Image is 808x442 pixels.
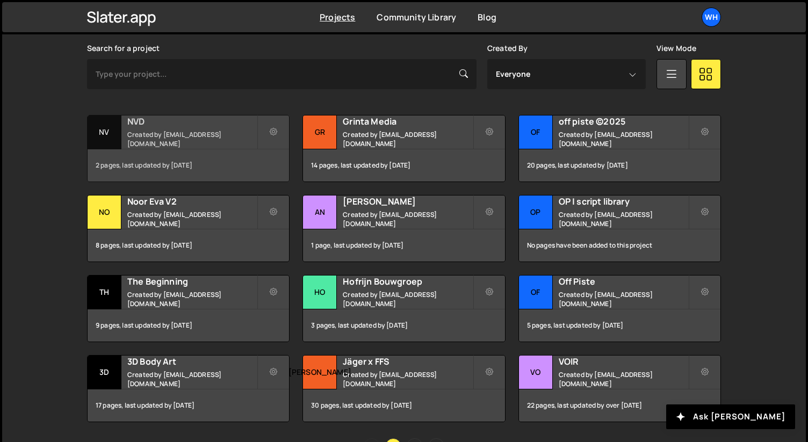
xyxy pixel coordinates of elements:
h2: VOIR [559,356,688,367]
div: 5 pages, last updated by [DATE] [519,309,720,342]
div: 14 pages, last updated by [DATE] [303,149,504,182]
div: Gr [303,115,337,149]
label: Created By [487,44,528,53]
h2: NVD [127,115,257,127]
a: Community Library [377,11,456,23]
div: No [88,195,121,229]
input: Type your project... [87,59,477,89]
a: Blog [478,11,496,23]
div: 22 pages, last updated by over [DATE] [519,389,720,422]
h2: Jäger x FFS [343,356,472,367]
div: Th [88,276,121,309]
h2: off piste ©2025 [559,115,688,127]
div: An [303,195,337,229]
small: Created by [EMAIL_ADDRESS][DOMAIN_NAME] [343,210,472,228]
small: Created by [EMAIL_ADDRESS][DOMAIN_NAME] [559,130,688,148]
a: 3D 3D Body Art Created by [EMAIL_ADDRESS][DOMAIN_NAME] 17 pages, last updated by [DATE] [87,355,290,422]
div: 8 pages, last updated by [DATE] [88,229,289,262]
a: VO VOIR Created by [EMAIL_ADDRESS][DOMAIN_NAME] 22 pages, last updated by over [DATE] [518,355,721,422]
a: Ho Hofrijn Bouwgroep Created by [EMAIL_ADDRESS][DOMAIN_NAME] 3 pages, last updated by [DATE] [302,275,505,342]
label: View Mode [656,44,696,53]
a: Wh [702,8,721,27]
div: 3D [88,356,121,389]
small: Created by [EMAIL_ADDRESS][DOMAIN_NAME] [127,290,257,308]
div: 20 pages, last updated by [DATE] [519,149,720,182]
div: 17 pages, last updated by [DATE] [88,389,289,422]
h2: Noor Eva V2 [127,195,257,207]
a: OP OP | script library Created by [EMAIL_ADDRESS][DOMAIN_NAME] No pages have been added to this p... [518,195,721,262]
a: [PERSON_NAME] Jäger x FFS Created by [EMAIL_ADDRESS][DOMAIN_NAME] 30 pages, last updated by [DATE] [302,355,505,422]
h2: Hofrijn Bouwgroep [343,276,472,287]
a: Gr Grinta Media Created by [EMAIL_ADDRESS][DOMAIN_NAME] 14 pages, last updated by [DATE] [302,115,505,182]
a: An [PERSON_NAME] Created by [EMAIL_ADDRESS][DOMAIN_NAME] 1 page, last updated by [DATE] [302,195,505,262]
div: NV [88,115,121,149]
div: VO [519,356,553,389]
small: Created by [EMAIL_ADDRESS][DOMAIN_NAME] [559,210,688,228]
div: 3 pages, last updated by [DATE] [303,309,504,342]
div: [PERSON_NAME] [303,356,337,389]
h2: 3D Body Art [127,356,257,367]
div: 2 pages, last updated by [DATE] [88,149,289,182]
div: 1 page, last updated by [DATE] [303,229,504,262]
small: Created by [EMAIL_ADDRESS][DOMAIN_NAME] [343,290,472,308]
div: No pages have been added to this project [519,229,720,262]
h2: [PERSON_NAME] [343,195,472,207]
a: Of Off Piste Created by [EMAIL_ADDRESS][DOMAIN_NAME] 5 pages, last updated by [DATE] [518,275,721,342]
div: 9 pages, last updated by [DATE] [88,309,289,342]
small: Created by [EMAIL_ADDRESS][DOMAIN_NAME] [127,210,257,228]
div: Ho [303,276,337,309]
label: Search for a project [87,44,160,53]
h2: Off Piste [559,276,688,287]
div: OP [519,195,553,229]
small: Created by [EMAIL_ADDRESS][DOMAIN_NAME] [127,130,257,148]
div: 30 pages, last updated by [DATE] [303,389,504,422]
a: of off piste ©2025 Created by [EMAIL_ADDRESS][DOMAIN_NAME] 20 pages, last updated by [DATE] [518,115,721,182]
a: NV NVD Created by [EMAIL_ADDRESS][DOMAIN_NAME] 2 pages, last updated by [DATE] [87,115,290,182]
small: Created by [EMAIL_ADDRESS][DOMAIN_NAME] [127,370,257,388]
a: No Noor Eva V2 Created by [EMAIL_ADDRESS][DOMAIN_NAME] 8 pages, last updated by [DATE] [87,195,290,262]
small: Created by [EMAIL_ADDRESS][DOMAIN_NAME] [559,290,688,308]
div: Of [519,276,553,309]
small: Created by [EMAIL_ADDRESS][DOMAIN_NAME] [343,370,472,388]
small: Created by [EMAIL_ADDRESS][DOMAIN_NAME] [559,370,688,388]
a: Projects [320,11,355,23]
small: Created by [EMAIL_ADDRESS][DOMAIN_NAME] [343,130,472,148]
button: Ask [PERSON_NAME] [666,404,795,429]
a: Th The Beginning Created by [EMAIL_ADDRESS][DOMAIN_NAME] 9 pages, last updated by [DATE] [87,275,290,342]
h2: The Beginning [127,276,257,287]
div: of [519,115,553,149]
h2: Grinta Media [343,115,472,127]
h2: OP | script library [559,195,688,207]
